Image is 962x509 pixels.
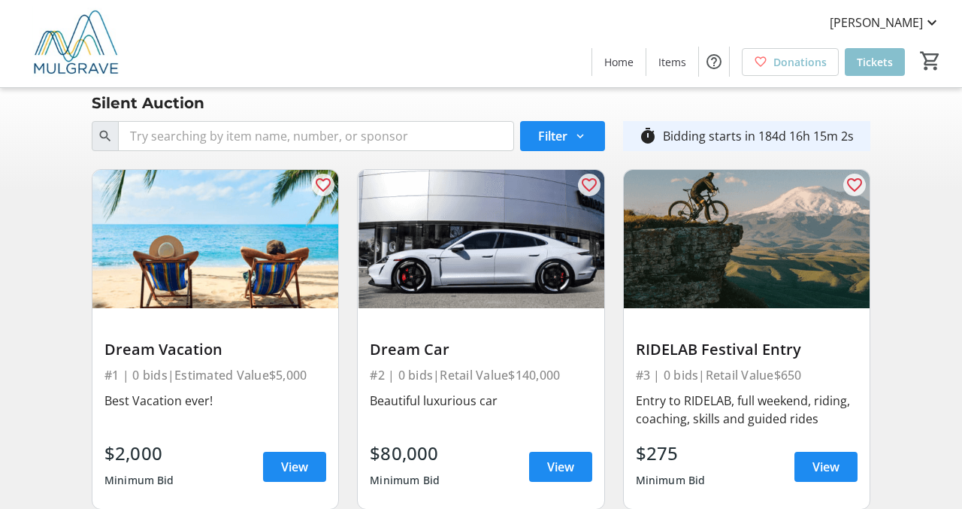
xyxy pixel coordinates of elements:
[9,6,143,81] img: Mulgrave School's Logo
[104,365,326,386] div: #1 | 0 bids | Estimated Value $5,000
[604,54,634,70] span: Home
[857,54,893,70] span: Tickets
[846,176,864,194] mat-icon: favorite_outline
[742,48,839,76] a: Donations
[812,458,839,476] span: View
[639,127,657,145] mat-icon: timer_outline
[263,452,326,482] a: View
[624,170,870,308] img: RIDELAB Festival Entry
[636,440,706,467] div: $275
[636,392,858,428] div: Entry to RIDELAB, full weekend, riding, coaching, skills and guided rides
[636,365,858,386] div: #3 | 0 bids | Retail Value $650
[370,440,440,467] div: $80,000
[281,458,308,476] span: View
[636,341,858,359] div: RIDELAB Festival Entry
[314,176,332,194] mat-icon: favorite_outline
[358,170,604,308] img: Dream Car
[370,467,440,494] div: Minimum Bid
[830,14,923,32] span: [PERSON_NAME]
[773,54,827,70] span: Donations
[592,48,646,76] a: Home
[699,47,729,77] button: Help
[104,440,174,467] div: $2,000
[636,467,706,494] div: Minimum Bid
[104,341,326,359] div: Dream Vacation
[529,452,592,482] a: View
[646,48,698,76] a: Items
[580,176,598,194] mat-icon: favorite_outline
[104,467,174,494] div: Minimum Bid
[663,127,854,145] div: Bidding starts in 184d 16h 15m 2s
[370,341,591,359] div: Dream Car
[917,47,944,74] button: Cart
[520,121,605,151] button: Filter
[794,452,858,482] a: View
[370,392,591,410] div: Beautiful luxurious car
[658,54,686,70] span: Items
[92,170,338,308] img: Dream Vacation
[104,392,326,410] div: Best Vacation ever!
[118,121,514,151] input: Try searching by item name, number, or sponsor
[818,11,953,35] button: [PERSON_NAME]
[370,365,591,386] div: #2 | 0 bids | Retail Value $140,000
[538,127,567,145] span: Filter
[83,91,213,115] div: Silent Auction
[547,458,574,476] span: View
[845,48,905,76] a: Tickets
